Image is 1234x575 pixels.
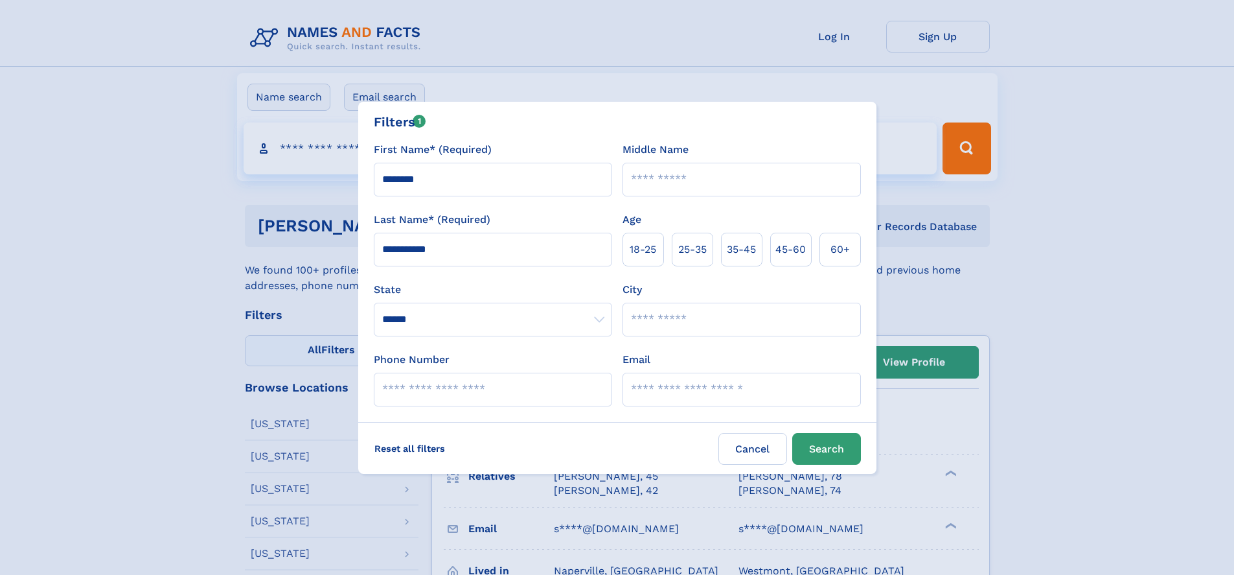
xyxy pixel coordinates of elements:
label: Reset all filters [366,433,453,464]
span: 25‑35 [678,242,707,257]
label: Phone Number [374,352,450,368]
div: Filters [374,112,426,132]
span: 45‑60 [775,242,806,257]
label: State [374,282,612,298]
label: Middle Name [623,142,689,158]
label: Last Name* (Required) [374,212,490,228]
label: Cancel [718,433,787,465]
label: Age [623,212,641,228]
span: 35‑45 [727,242,756,257]
label: Email [623,352,650,368]
label: First Name* (Required) [374,142,492,158]
button: Search [792,433,861,465]
span: 60+ [830,242,850,257]
label: City [623,282,642,298]
span: 18‑25 [630,242,656,257]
